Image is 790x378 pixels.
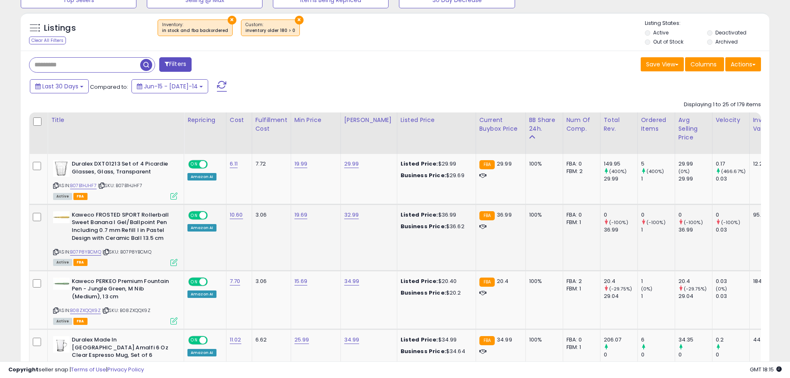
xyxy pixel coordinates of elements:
div: FBA: 0 [566,211,594,219]
div: 29.04 [604,293,637,300]
img: 11UTZDXMMxS._SL40_.jpg [53,278,70,290]
a: 25.99 [294,336,309,344]
small: FBA [479,336,495,345]
button: Jun-15 - [DATE]-14 [131,79,208,93]
div: 206.07 [604,336,637,344]
div: 29.99 [678,175,712,183]
div: 29.04 [678,293,712,300]
div: $20.2 [401,289,469,297]
div: 184.80 [753,278,774,285]
div: $36.62 [401,223,469,230]
span: All listings currently available for purchase on Amazon [53,318,72,325]
div: 5 [641,160,675,168]
div: 0.03 [716,293,749,300]
small: (-100%) [721,219,740,226]
a: 19.69 [294,211,308,219]
div: 3.06 [255,278,284,285]
div: 36.99 [604,226,637,234]
div: Current Buybox Price [479,116,522,133]
a: 34.99 [344,277,360,285]
b: Listed Price: [401,336,438,344]
div: $20.40 [401,278,469,285]
div: 12.22 [753,160,774,168]
a: 34.99 [344,336,360,344]
div: 44.08 [753,336,774,344]
span: Jun-15 - [DATE]-14 [144,82,198,90]
div: 1 [641,293,675,300]
div: Clear All Filters [29,37,66,44]
div: 0 [604,351,637,358]
div: $34.99 [401,336,469,344]
div: 1 [641,278,675,285]
b: Listed Price: [401,211,438,219]
span: OFF [207,278,220,285]
div: 100% [529,336,557,344]
div: $29.69 [401,172,469,179]
img: 215Q9xpo9DL._SL40_.jpg [53,211,70,223]
label: Active [653,29,668,36]
div: 0.17 [716,160,749,168]
div: 1 [641,226,675,234]
div: FBM: 1 [566,219,594,226]
div: 6 [641,336,675,344]
div: 0 [641,351,675,358]
div: FBA: 2 [566,278,594,285]
label: Out of Stock [653,38,683,45]
a: Privacy Policy [107,366,144,373]
div: 3.06 [255,211,284,219]
div: 0.2 [716,336,749,344]
span: FBA [73,259,88,266]
div: 1 [641,175,675,183]
b: Business Price: [401,222,446,230]
span: All listings currently available for purchase on Amazon [53,259,72,266]
span: OFF [207,337,220,344]
div: Min Price [294,116,337,124]
div: FBA: 0 [566,160,594,168]
span: OFF [207,161,220,168]
span: | SKU: B07B1HJHF7 [98,182,142,189]
div: BB Share 24h. [529,116,559,133]
div: 20.4 [678,278,712,285]
a: B07B1HJHF7 [70,182,97,189]
a: 29.99 [344,160,359,168]
small: FBA [479,278,495,287]
span: 34.99 [497,336,512,344]
a: 32.99 [344,211,359,219]
small: FBA [479,160,495,169]
div: 149.95 [604,160,637,168]
div: FBA: 0 [566,336,594,344]
div: Listed Price [401,116,472,124]
div: ASIN: [53,211,177,265]
a: 7.70 [230,277,241,285]
div: FBM: 1 [566,344,594,351]
div: 95.40 [753,211,774,219]
div: seller snap | | [8,366,144,374]
div: $29.99 [401,160,469,168]
div: Fulfillment Cost [255,116,287,133]
div: 36.99 [678,226,712,234]
b: Business Price: [401,289,446,297]
b: Listed Price: [401,160,438,168]
div: $34.64 [401,348,469,355]
a: 11.02 [230,336,241,344]
div: 100% [529,160,557,168]
div: Ordered Items [641,116,671,133]
b: Duralex DXT01213 Set of 4 Picardie Glasses, Glass, Transparent [72,160,173,178]
b: Business Price: [401,171,446,179]
div: 0 [716,351,749,358]
h5: Listings [44,22,76,34]
div: 0 [678,351,712,358]
span: | SKU: B07P8YBCMQ [102,249,151,255]
button: Save View [641,57,684,71]
small: (400%) [647,168,664,175]
div: inventory older 180 > 0 [246,28,295,34]
div: Inv. value [753,116,777,133]
div: Amazon AI [187,224,216,232]
span: 2025-08-14 18:15 GMT [750,366,782,373]
b: Duralex Made In [GEOGRAPHIC_DATA] Amalfi 6 Oz Clear Espresso Mug, Set of 6 [72,336,173,361]
span: Compared to: [90,83,128,91]
div: Velocity [716,116,746,124]
span: ON [189,212,199,219]
small: (0%) [716,285,727,292]
b: Kaweco FROSTED SPORT Rollerball Sweet Banana I Gel/Ballpoint Pen Including 0.7 mm Refill I in Pas... [72,211,173,244]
